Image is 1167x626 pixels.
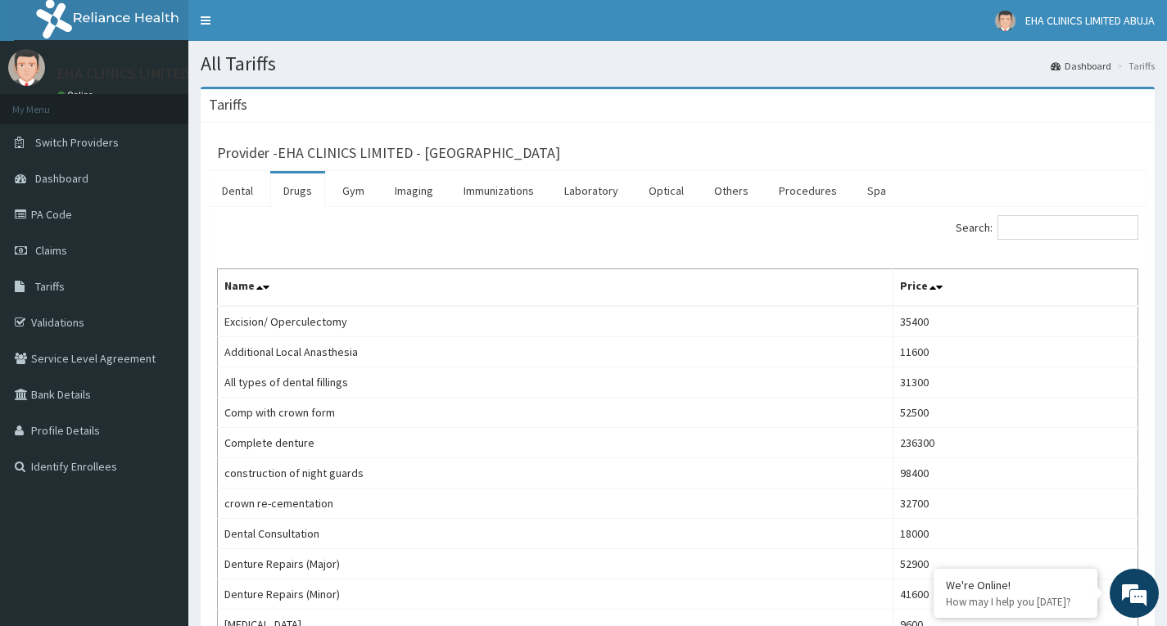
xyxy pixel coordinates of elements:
span: EHA CLINICS LIMITED ABUJA [1025,13,1155,28]
h3: Tariffs [209,97,247,112]
td: 35400 [893,306,1138,337]
span: Tariffs [35,279,65,294]
h1: All Tariffs [201,53,1155,74]
td: Denture Repairs (Minor) [218,579,893,610]
img: User Image [995,11,1015,31]
th: Price [893,269,1138,307]
h3: Provider - EHA CLINICS LIMITED - [GEOGRAPHIC_DATA] [217,146,560,160]
a: Immunizations [450,173,547,208]
span: Claims [35,243,67,258]
p: EHA CLINICS LIMITED ABUJA [57,66,234,81]
td: crown re-cementation [218,489,893,519]
td: 18000 [893,519,1138,549]
td: Complete denture [218,428,893,458]
th: Name [218,269,893,307]
a: Gym [329,173,378,208]
td: 236300 [893,428,1138,458]
td: Excision/ Operculectomy [218,306,893,337]
a: Procedures [766,173,850,208]
td: All types of dental fillings [218,367,893,398]
a: Laboratory [551,173,631,208]
td: Denture Repairs (Major) [218,549,893,579]
a: Imaging [382,173,446,208]
a: Online [57,89,97,101]
li: Tariffs [1113,59,1155,73]
td: 32700 [893,489,1138,519]
td: 31300 [893,367,1138,398]
a: Spa [854,173,899,208]
input: Search: [997,215,1138,240]
a: Others [701,173,762,208]
a: Dental [209,173,266,208]
td: 52500 [893,398,1138,428]
td: Dental Consultation [218,519,893,549]
div: We're Online! [946,578,1085,592]
td: 98400 [893,458,1138,489]
span: Dashboard [35,171,88,186]
a: Drugs [270,173,325,208]
label: Search: [956,215,1138,240]
td: 41600 [893,579,1138,610]
td: 52900 [893,549,1138,579]
td: 11600 [893,337,1138,367]
p: How may I help you today? [946,595,1085,609]
img: User Image [8,49,45,86]
td: Comp with crown form [218,398,893,428]
td: Additional Local Anasthesia [218,337,893,367]
span: Switch Providers [35,135,119,150]
td: construction of night guards [218,458,893,489]
a: Optical [636,173,697,208]
a: Dashboard [1051,59,1111,73]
